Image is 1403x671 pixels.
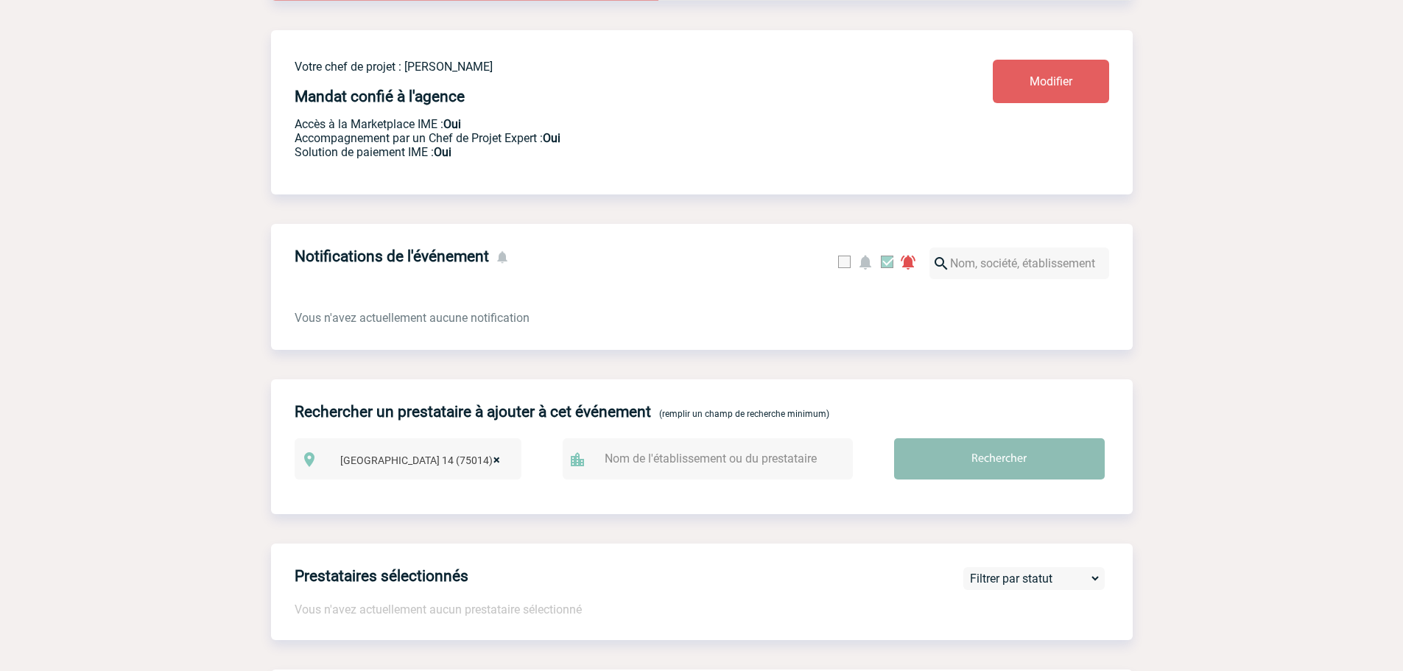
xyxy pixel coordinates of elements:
p: Prestation payante [295,131,906,145]
b: Oui [434,145,451,159]
span: × [493,450,500,471]
span: Paris 14 (75014) [334,450,515,471]
h4: Notifications de l'événement [295,247,489,265]
p: Votre chef de projet : [PERSON_NAME] [295,60,906,74]
b: Oui [443,117,461,131]
span: Modifier [1030,74,1072,88]
h4: Rechercher un prestataire à ajouter à cet événement [295,403,651,421]
h4: Prestataires sélectionnés [295,567,468,585]
span: (remplir un champ de recherche minimum) [659,409,829,419]
p: Accès à la Marketplace IME : [295,117,906,131]
input: Nom de l'établissement ou du prestataire [601,448,829,469]
p: Conformité aux process achat client, Prise en charge de la facturation, Mutualisation de plusieur... [295,145,906,159]
span: Vous n'avez actuellement aucune notification [295,311,530,325]
input: Rechercher [894,438,1105,479]
h4: Mandat confié à l'agence [295,88,465,105]
p: Vous n'avez actuellement aucun prestataire sélectionné [295,603,1133,616]
b: Oui [543,131,560,145]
